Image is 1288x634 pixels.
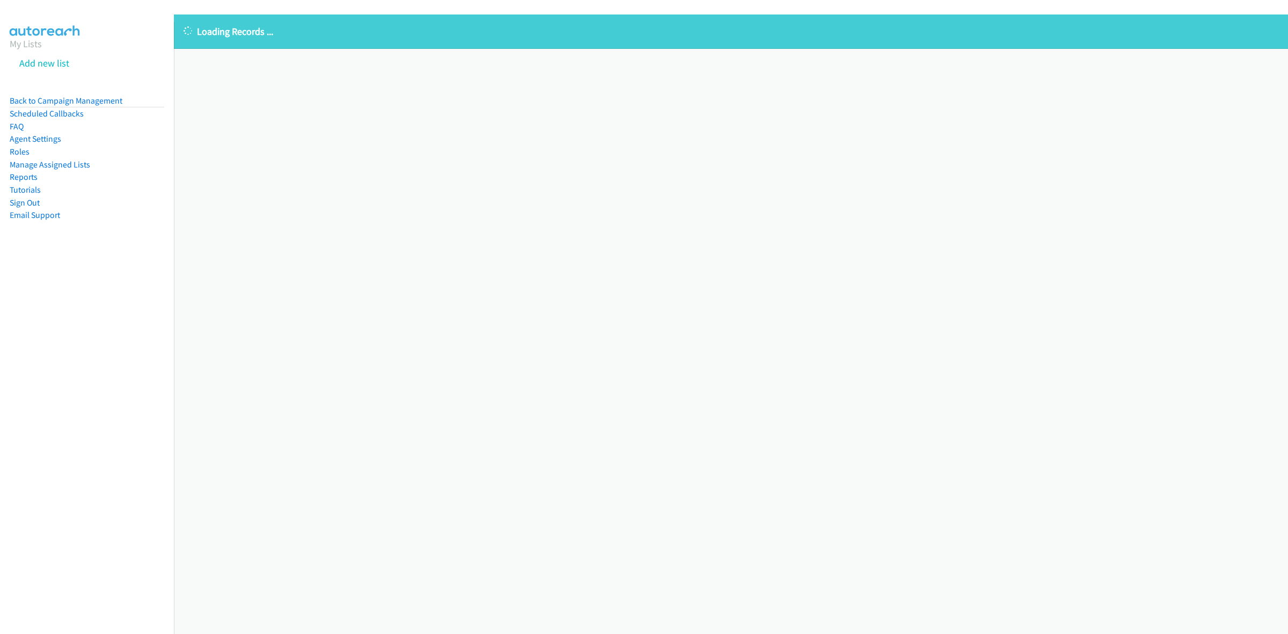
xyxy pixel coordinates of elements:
a: Reports [10,172,38,182]
a: Scheduled Callbacks [10,108,84,119]
a: Back to Campaign Management [10,96,122,106]
a: Manage Assigned Lists [10,159,90,170]
a: Roles [10,147,30,157]
a: My Lists [10,38,42,50]
a: Email Support [10,210,60,220]
a: Agent Settings [10,134,61,144]
a: Tutorials [10,185,41,195]
a: FAQ [10,121,24,132]
p: Loading Records ... [184,24,1278,39]
a: Sign Out [10,198,40,208]
a: Add new list [19,57,69,69]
